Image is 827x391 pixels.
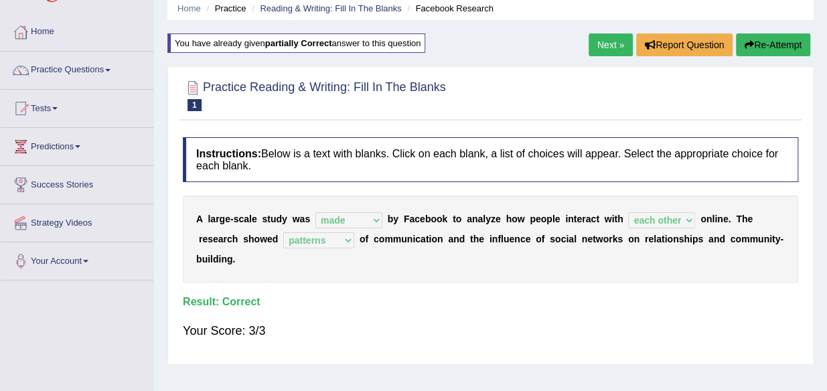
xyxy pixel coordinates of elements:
b: p [546,214,552,224]
b: h [617,214,623,224]
b: l [208,214,210,224]
b: o [667,234,673,244]
b: n [514,234,520,244]
b: n [568,214,574,224]
b: o [456,214,462,224]
b: o [541,214,547,224]
b: a [448,234,453,244]
b: d [459,234,465,244]
b: s [550,234,555,244]
b: o [431,214,437,224]
b: e [420,214,425,224]
b: i [611,214,614,224]
b: w [605,214,612,224]
b: p [692,234,698,244]
b: r [609,234,612,244]
b: s [698,234,703,244]
b: b [425,214,431,224]
b: m [749,234,757,244]
b: d [276,214,282,224]
b: z [491,214,496,224]
b: - [780,234,783,244]
b: i [429,234,431,244]
b: e [213,234,218,244]
b: s [678,234,684,244]
b: o [555,234,561,244]
b: c [374,234,379,244]
a: Strategy Videos [1,204,153,238]
b: e [267,234,273,244]
b: u [758,234,764,244]
b: r [582,214,585,224]
b: r [645,234,648,244]
b: s [208,234,213,244]
b: e [536,214,541,224]
b: n [407,234,413,244]
b: i [664,234,667,244]
b: o [437,214,443,224]
b: s [243,234,248,244]
b: e [723,214,729,224]
b: l [210,254,213,264]
b: - [230,214,234,224]
b: m [741,234,749,244]
b: h [684,234,690,244]
b: e [479,234,484,244]
a: Success Stories [1,166,153,200]
b: l [574,234,577,244]
b: e [202,234,208,244]
b: b [196,254,202,264]
b: l [654,234,656,244]
b: o [700,214,706,224]
b: p [530,214,536,224]
b: s [234,214,239,224]
b: n [472,214,478,224]
b: . [232,254,235,264]
b: n [453,234,459,244]
b: o [512,214,518,224]
b: a [299,214,305,224]
b: d [213,254,219,264]
b: n [763,234,769,244]
b: c [560,234,566,244]
b: F [404,214,410,224]
b: a [467,214,472,224]
b: n [714,234,720,244]
b: a [421,234,426,244]
a: Predictions [1,128,153,161]
a: Home [1,13,153,47]
b: l [501,234,504,244]
b: y [485,214,491,224]
span: 1 [187,99,202,111]
a: Home [177,3,201,13]
b: g [220,214,226,224]
b: w [596,234,603,244]
b: e [225,214,230,224]
b: l [249,214,252,224]
b: h [742,214,748,224]
b: i [565,214,568,224]
b: o [735,234,741,244]
b: i [412,234,415,244]
b: s [617,234,623,244]
b: e [525,234,530,244]
b: Instructions: [196,148,261,159]
b: u [401,234,407,244]
b: i [715,214,717,224]
b: h [506,214,512,224]
b: o [536,234,542,244]
h2: Practice Reading & Writing: Fill In The Blanks [183,78,446,111]
b: m [384,234,392,244]
b: n [706,214,712,224]
b: a [210,214,216,224]
b: n [673,234,679,244]
b: o [628,234,634,244]
b: o [254,234,260,244]
b: u [271,214,277,224]
b: w [293,214,300,224]
b: i [218,254,221,264]
b: m [393,234,401,244]
b: a [586,214,591,224]
b: c [415,214,420,224]
b: t [453,214,456,224]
